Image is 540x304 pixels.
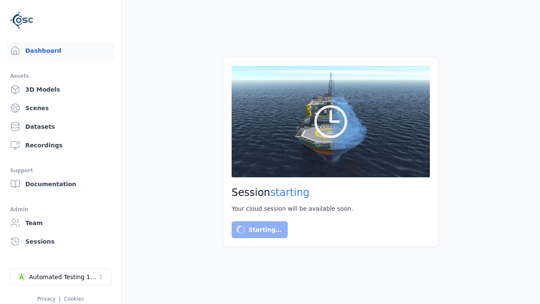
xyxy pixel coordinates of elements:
[59,296,61,302] span: |
[7,118,114,135] a: Datasets
[232,186,430,199] h2: Session
[17,273,26,281] div: A
[7,214,114,231] a: Team
[232,221,288,238] button: Starting…
[7,42,114,59] a: Dashboard
[7,176,114,193] a: Documentation
[64,296,84,302] a: Cookies
[270,187,310,198] span: starting
[7,81,114,98] a: 3D Models
[10,166,111,176] div: Support
[7,100,114,117] a: Scenes
[232,204,430,213] div: Your cloud session will be available soon.
[10,8,34,32] img: Logo
[10,204,111,214] div: Admin
[10,269,111,285] button: Select a workspace
[10,71,111,81] div: Assets
[7,233,114,250] a: Sessions
[29,273,97,281] div: Automated Testing 1 - Playwright
[7,137,114,154] a: Recordings
[37,296,55,302] a: Privacy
